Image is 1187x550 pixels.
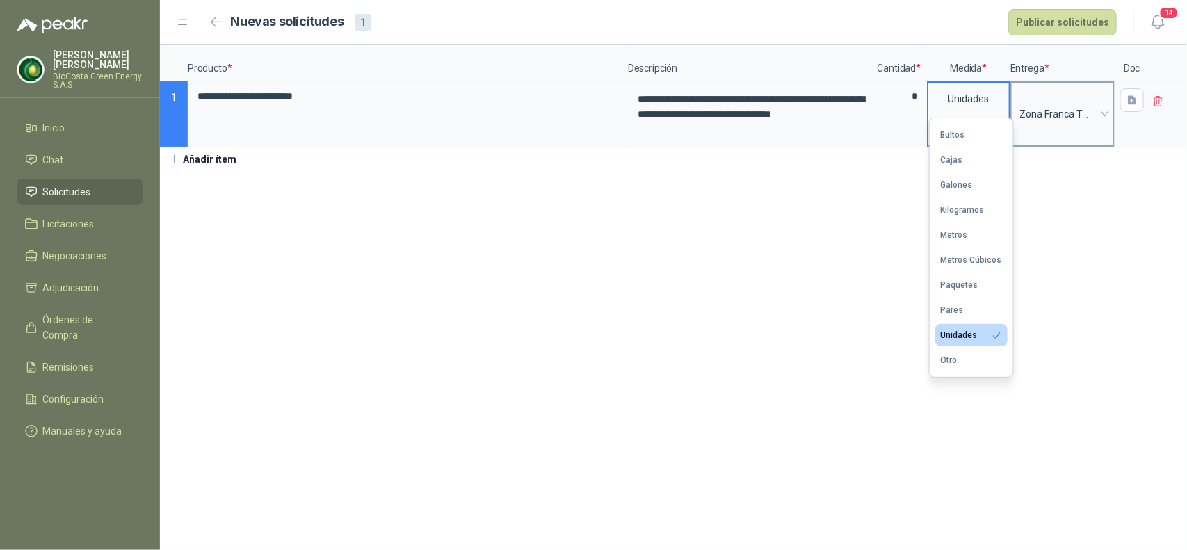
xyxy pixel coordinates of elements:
p: [PERSON_NAME] [PERSON_NAME] [53,50,143,70]
button: Metros Cúbicos [935,249,1008,271]
button: Otro [935,349,1008,371]
button: Pares [935,299,1008,321]
h2: Nuevas solicitudes [231,12,344,32]
a: Manuales y ayuda [17,418,143,444]
span: Adjudicación [43,280,99,296]
a: Chat [17,147,143,173]
div: Metros Cúbicos [941,255,1002,265]
img: Company Logo [17,56,44,83]
p: Descripción [628,45,871,81]
span: Órdenes de Compra [43,312,130,343]
button: Publicar solicitudes [1008,9,1117,35]
a: Órdenes de Compra [17,307,143,348]
button: Bultos [935,124,1008,146]
a: Solicitudes [17,179,143,205]
button: Paquetes [935,274,1008,296]
span: 14 [1159,6,1179,19]
div: 1 [355,14,371,31]
div: Metros [941,230,968,240]
span: Remisiones [43,359,95,375]
div: Galones [941,180,973,190]
button: Unidades [935,324,1008,346]
button: Galones [935,174,1008,196]
a: Negociaciones [17,243,143,269]
span: Manuales y ayuda [43,423,122,439]
p: Producto [188,45,628,81]
div: Unidades [941,330,978,340]
button: Kilogramos [935,199,1008,221]
div: Paquetes [941,280,978,290]
div: Otro [941,355,958,365]
button: Añadir ítem [160,147,245,171]
p: Cantidad [871,45,927,81]
p: 1 [160,81,188,147]
img: Logo peakr [17,17,88,33]
a: Remisiones [17,354,143,380]
div: Kilogramos [941,205,985,215]
button: Metros [935,224,1008,246]
div: Bultos [941,130,965,140]
p: Doc [1115,45,1149,81]
div: Unidades [928,83,1009,115]
span: Negociaciones [43,248,107,264]
a: Configuración [17,386,143,412]
div: Cajas [941,155,963,165]
span: Configuración [43,391,104,407]
p: BioCosta Green Energy S.A.S [53,72,143,89]
span: Solicitudes [43,184,91,200]
span: Chat [43,152,64,168]
a: Adjudicación [17,275,143,301]
div: Pares [941,305,964,315]
span: Licitaciones [43,216,95,232]
span: Zona Franca Tayrona [1019,104,1106,124]
button: Cajas [935,149,1008,171]
button: 14 [1145,10,1170,35]
p: Medida [927,45,1010,81]
a: Licitaciones [17,211,143,237]
p: Entrega [1010,45,1115,81]
a: Inicio [17,115,143,141]
span: Inicio [43,120,65,136]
